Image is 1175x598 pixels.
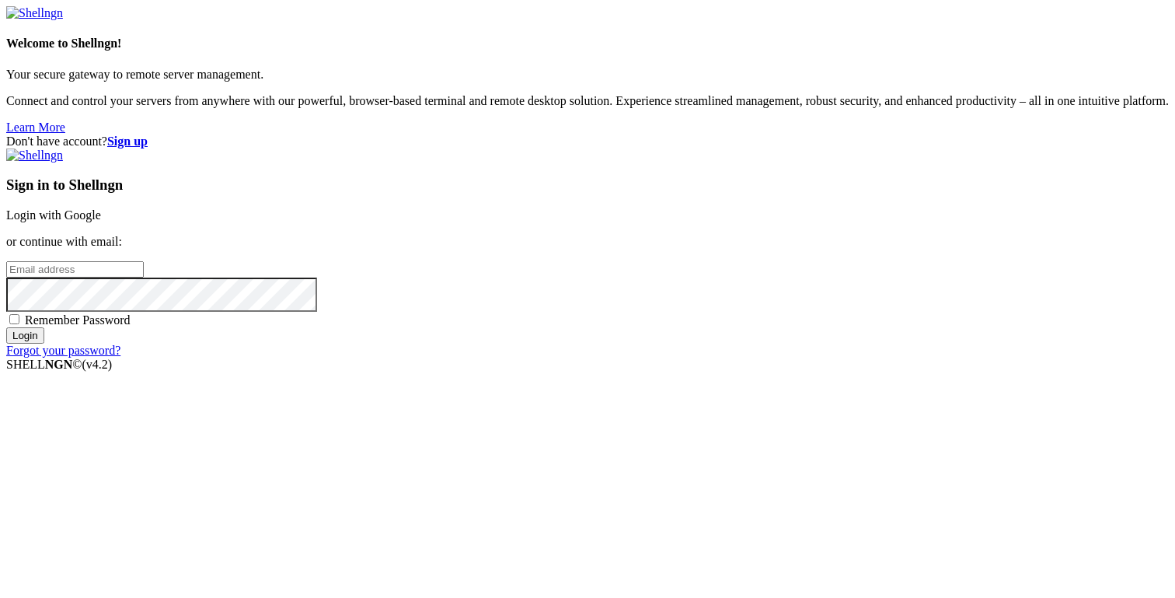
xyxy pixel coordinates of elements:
[25,313,131,327] span: Remember Password
[6,68,1169,82] p: Your secure gateway to remote server management.
[6,149,63,163] img: Shellngn
[45,358,73,371] b: NGN
[6,37,1169,51] h4: Welcome to Shellngn!
[6,261,144,278] input: Email address
[6,121,65,134] a: Learn More
[6,208,101,222] a: Login with Google
[6,177,1169,194] h3: Sign in to Shellngn
[82,358,113,371] span: 4.2.0
[6,358,112,371] span: SHELL ©
[6,6,63,20] img: Shellngn
[107,135,148,148] a: Sign up
[6,235,1169,249] p: or continue with email:
[6,327,44,344] input: Login
[6,344,120,357] a: Forgot your password?
[6,135,1169,149] div: Don't have account?
[9,314,19,324] input: Remember Password
[6,94,1169,108] p: Connect and control your servers from anywhere with our powerful, browser-based terminal and remo...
